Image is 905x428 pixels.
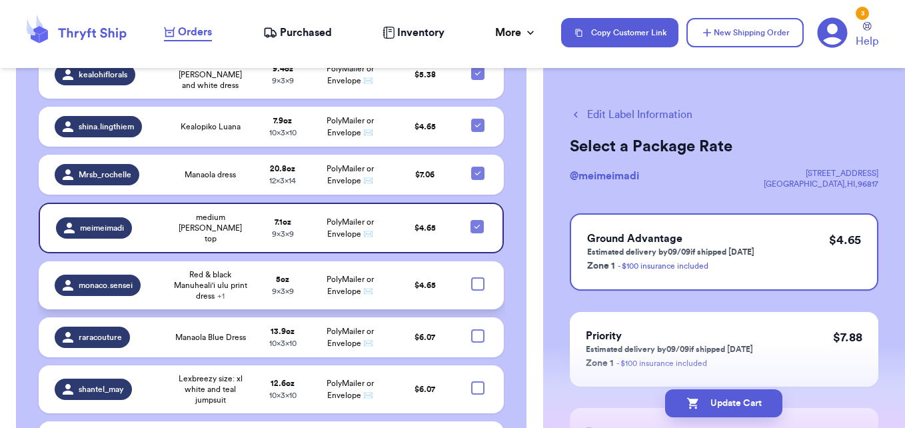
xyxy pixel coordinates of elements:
span: Manaola dress [185,169,236,180]
span: $ 7.06 [415,171,435,179]
span: 10 x 3 x 10 [269,391,297,399]
span: Mrsb_rochelle [79,169,131,180]
strong: 13.9 oz [271,327,295,335]
a: Purchased [263,25,332,41]
p: Estimated delivery by 09/09 if shipped [DATE] [586,344,753,355]
span: PolyMailer or Envelope ✉️ [327,218,374,238]
button: Copy Customer Link [561,18,678,47]
span: kealohiflorals [79,69,127,80]
span: Help [856,33,878,49]
a: Help [856,22,878,49]
strong: 7.1 oz [275,218,291,226]
a: - $100 insurance included [616,359,707,367]
a: Orders [164,24,212,41]
span: PolyMailer or Envelope ✉️ [327,275,374,295]
span: 9 x 3 x 9 [272,287,294,295]
span: Manaola Blue Dress [175,332,246,343]
span: Purchased [280,25,332,41]
span: 9 x 3 x 9 [272,77,294,85]
span: Ground Advantage [587,233,682,244]
span: raracouture [79,332,122,343]
span: 10 x 3 x 10 [269,339,297,347]
span: 10 x 3 x 10 [269,129,297,137]
p: $ 7.88 [833,328,862,347]
span: PolyMailer or Envelope ✉️ [327,327,374,347]
span: Orders [178,24,212,40]
h2: Select a Package Rate [570,136,878,157]
span: Sig [PERSON_NAME] and white dress [173,59,248,91]
button: Update Cart [665,389,782,417]
span: $ 6.07 [415,333,435,341]
span: PolyMailer or Envelope ✉️ [327,117,374,137]
span: PolyMailer or Envelope ✉️ [327,165,374,185]
span: shantel_may [79,384,124,395]
span: Inventory [397,25,445,41]
a: - $100 insurance included [618,262,708,270]
strong: 9.4 oz [273,65,293,73]
div: 3 [856,7,869,20]
span: $ 4.65 [415,224,436,232]
button: New Shipping Order [686,18,804,47]
span: medium [PERSON_NAME] top [173,212,248,244]
strong: 5 oz [276,275,289,283]
p: $ 4.65 [829,231,861,249]
strong: 20.8 oz [270,165,295,173]
span: $ 4.65 [415,281,436,289]
div: More [495,25,537,41]
strong: 12.6 oz [271,379,295,387]
span: meimeimadi [80,223,124,233]
a: 3 [817,17,848,48]
strong: 7.9 oz [273,117,292,125]
span: PolyMailer or Envelope ✉️ [327,379,374,399]
div: [GEOGRAPHIC_DATA] , HI , 96817 [764,179,878,189]
span: Zone 1 [587,261,615,271]
span: Red & black Manuheali'i ulu print dress [173,269,248,301]
span: monaco.sensei [79,280,133,291]
span: Priority [586,331,622,341]
span: $ 5.38 [415,71,436,79]
a: Inventory [383,25,445,41]
div: [STREET_ADDRESS] [764,168,878,179]
span: @ meimeimadi [570,171,639,181]
span: Kealopiko Luana [181,121,241,132]
span: + 1 [217,292,225,300]
span: Lexbreezy size: xl white and teal jumpsuit [173,373,248,405]
span: $ 4.65 [415,123,436,131]
span: 12 x 3 x 14 [269,177,296,185]
span: 9 x 3 x 9 [272,230,294,238]
button: Edit Label Information [570,107,692,123]
span: shina.lingthiem [79,121,134,132]
span: Zone 1 [586,359,614,368]
p: Estimated delivery by 09/09 if shipped [DATE] [587,247,754,257]
span: $ 6.07 [415,385,435,393]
